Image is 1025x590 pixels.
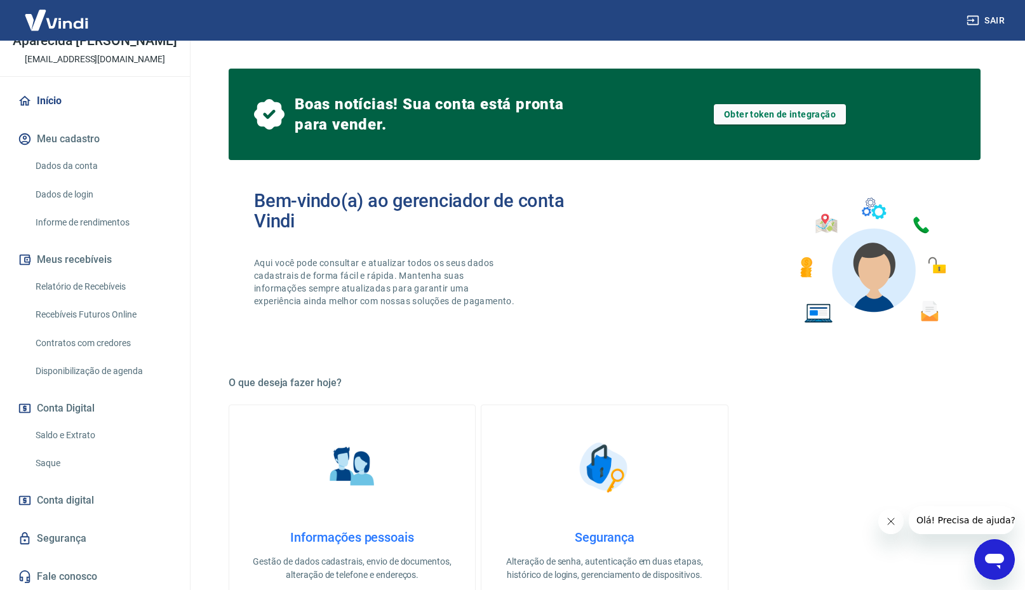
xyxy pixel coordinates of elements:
h2: Bem-vindo(a) ao gerenciador de conta Vindi [254,191,605,231]
button: Meus recebíveis [15,246,175,274]
a: Disponibilização de agenda [30,358,175,384]
a: Dados de login [30,182,175,208]
a: Informe de rendimentos [30,210,175,236]
p: Gestão de dados cadastrais, envio de documentos, alteração de telefone e endereços. [250,555,455,582]
span: Olá! Precisa de ajuda? [8,9,107,19]
a: Relatório de Recebíveis [30,274,175,300]
button: Sair [964,9,1010,32]
img: Imagem de um avatar masculino com diversos icones exemplificando as funcionalidades do gerenciado... [789,191,955,331]
button: Meu cadastro [15,125,175,153]
iframe: Fechar mensagem [878,509,904,534]
iframe: Mensagem da empresa [909,506,1015,534]
button: Conta Digital [15,394,175,422]
a: Saldo e Extrato [30,422,175,448]
img: Segurança [573,436,636,499]
a: Dados da conta [30,153,175,179]
a: Início [15,87,175,115]
a: Obter token de integração [714,104,846,124]
a: Conta digital [15,486,175,514]
a: Contratos com credores [30,330,175,356]
span: Boas notícias! Sua conta está pronta para vender. [295,94,569,135]
p: Alteração de senha, autenticação em duas etapas, histórico de logins, gerenciamento de dispositivos. [502,555,707,582]
h4: Segurança [502,530,707,545]
img: Vindi [15,1,98,39]
p: [EMAIL_ADDRESS][DOMAIN_NAME] [25,53,165,66]
p: Aqui você pode consultar e atualizar todos os seus dados cadastrais de forma fácil e rápida. Mant... [254,257,517,307]
a: Segurança [15,525,175,553]
a: Saque [30,450,175,476]
img: Informações pessoais [321,436,384,499]
p: Aparecida [PERSON_NAME] [13,34,177,48]
h5: O que deseja fazer hoje? [229,377,981,389]
h4: Informações pessoais [250,530,455,545]
span: Conta digital [37,492,94,509]
a: Recebíveis Futuros Online [30,302,175,328]
iframe: Botão para abrir a janela de mensagens [974,539,1015,580]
